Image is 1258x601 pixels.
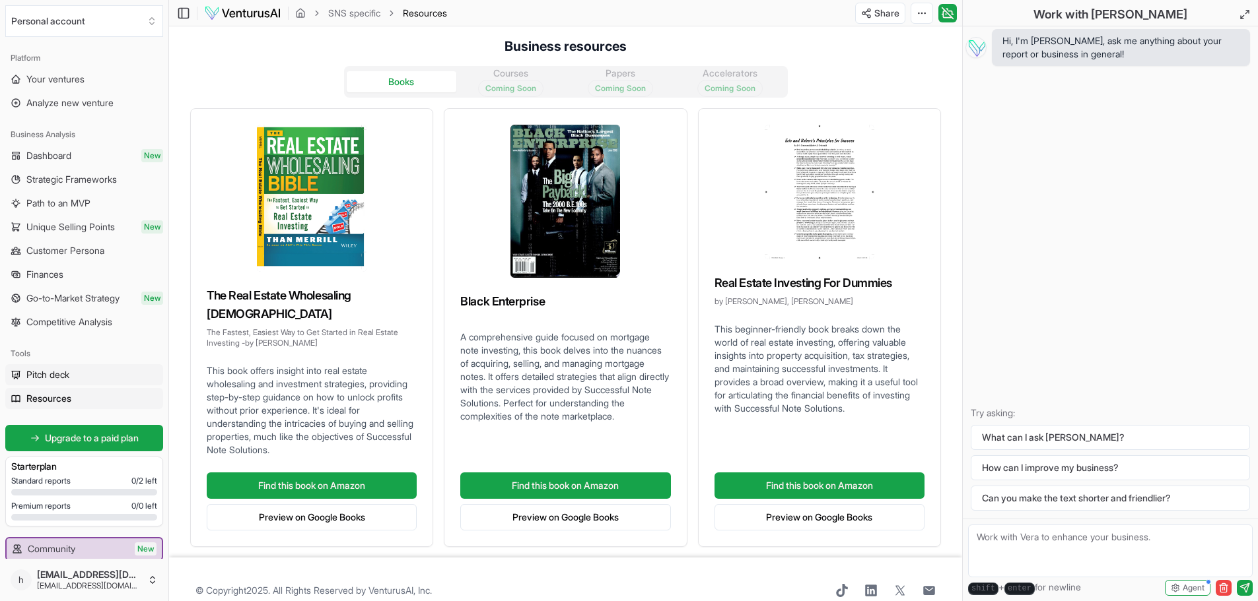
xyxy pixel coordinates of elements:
[26,73,85,86] span: Your ventures
[141,149,163,162] span: New
[207,286,417,323] h3: The Real Estate Wholesaling [DEMOGRAPHIC_DATA]
[295,7,447,20] nav: breadcrumb
[971,406,1250,420] p: Try asking:
[141,292,163,305] span: New
[460,472,670,499] a: Find this book on Amazon
[1002,34,1240,61] span: Hi, I'm [PERSON_NAME], ask me anything about your report or business in general!
[11,501,71,511] span: Premium reports
[204,5,281,21] img: logo
[131,476,157,486] span: 0 / 2 left
[7,538,162,559] a: CommunityNew
[26,315,112,329] span: Competitive Analysis
[403,7,447,20] span: Resources
[965,37,987,58] img: Vera
[5,47,163,69] div: Platform
[5,388,163,409] a: Resources
[1165,580,1210,596] button: Agent
[715,296,925,307] p: by [PERSON_NAME], [PERSON_NAME]
[968,583,998,595] kbd: shift
[5,216,163,237] a: Unique Selling PointsNew
[5,240,163,261] a: Customer Persona
[26,292,120,305] span: Go-to-Market Strategy
[5,311,163,332] a: Competitive Analysis
[37,581,142,591] span: [EMAIL_ADDRESS][DOMAIN_NAME]
[5,264,163,285] a: Finances
[141,220,163,234] span: New
[26,173,117,186] span: Strategic Frameworks
[328,7,380,20] a: SNS specific
[874,7,899,20] span: Share
[5,92,163,113] a: Analyze new venture
[26,96,114,110] span: Analyze new venture
[715,504,925,530] a: Preview on Google Books
[765,125,874,259] img: Real Estate Investing For Dummies
[11,460,157,473] h3: Starter plan
[1033,5,1187,24] h2: Work with [PERSON_NAME]
[5,145,163,166] a: DashboardNew
[26,197,90,210] span: Path to an MVP
[5,343,163,364] div: Tools
[11,476,71,486] span: Standard reports
[45,431,139,445] span: Upgrade to a paid plan
[26,149,71,162] span: Dashboard
[855,3,905,24] button: Share
[971,486,1250,511] button: Can you make the text shorter and friendlier?
[5,69,163,90] a: Your ventures
[37,569,142,581] span: [EMAIL_ADDRESS][DOMAIN_NAME]
[5,564,163,596] button: h[EMAIL_ADDRESS][DOMAIN_NAME][EMAIL_ADDRESS][DOMAIN_NAME]
[968,581,1081,595] span: + for newline
[460,292,670,311] h3: Black Enterprise
[460,331,670,423] p: A comprehensive guide focused on mortgage note investing, this book delves into the nuances of ac...
[26,368,69,381] span: Pitch deck
[388,75,414,88] div: Books
[5,169,163,190] a: Strategic Frameworks
[971,425,1250,450] button: What can I ask [PERSON_NAME]?
[5,425,163,451] a: Upgrade to a paid plan
[26,244,104,257] span: Customer Persona
[169,26,962,55] h4: Business resources
[1183,583,1205,593] span: Agent
[207,504,417,530] a: Preview on Google Books
[135,542,157,555] span: New
[1004,583,1035,595] kbd: enter
[195,584,432,597] span: © Copyright 2025 . All Rights Reserved by .
[971,455,1250,480] button: How can I improve my business?
[207,364,417,457] p: This book offers insight into real estate wholesaling and investment strategies, providing step-b...
[715,472,925,499] a: Find this book on Amazon
[368,585,430,596] a: VenturusAI, Inc
[207,472,417,499] a: Find this book on Amazon
[26,220,115,234] span: Unique Selling Points
[207,327,417,348] p: The Fastest, Easiest Way to Get Started in Real Estate Investing - by [PERSON_NAME]
[715,323,925,415] p: This beginner-friendly book breaks down the world of real estate investing, offering valuable ins...
[460,504,670,530] a: Preview on Google Books
[26,268,63,281] span: Finances
[5,288,163,309] a: Go-to-Market StrategyNew
[257,125,367,272] img: The Real Estate Wholesaling Bible
[510,125,620,278] img: Black Enterprise
[5,5,163,37] button: Select an organization
[28,542,75,555] span: Community
[131,501,157,511] span: 0 / 0 left
[26,392,71,405] span: Resources
[5,193,163,214] a: Path to an MVP
[5,124,163,145] div: Business Analysis
[5,364,163,385] a: Pitch deck
[715,274,925,292] h3: Real Estate Investing For Dummies
[11,569,32,590] span: h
